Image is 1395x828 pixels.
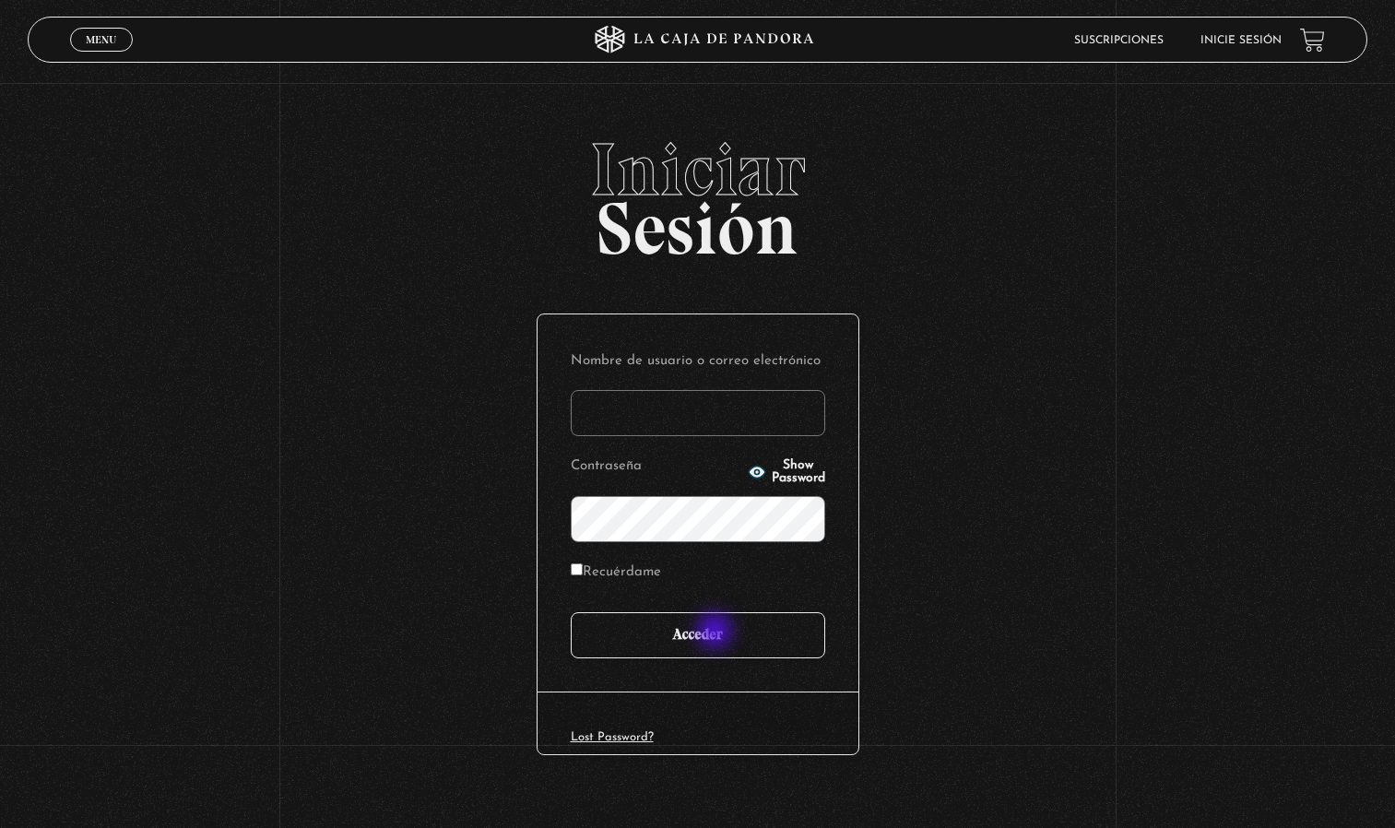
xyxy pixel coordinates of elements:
[571,348,825,376] label: Nombre de usuario o correo electrónico
[571,731,654,743] a: Lost Password?
[1200,35,1282,46] a: Inicie sesión
[1074,35,1164,46] a: Suscripciones
[28,133,1367,207] span: Iniciar
[571,453,742,481] label: Contraseña
[1300,27,1325,52] a: View your shopping cart
[571,612,825,658] input: Acceder
[772,459,825,485] span: Show Password
[571,563,583,575] input: Recuérdame
[748,459,825,485] button: Show Password
[79,50,123,63] span: Cerrar
[28,133,1367,251] h2: Sesión
[86,34,116,45] span: Menu
[571,559,661,587] label: Recuérdame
